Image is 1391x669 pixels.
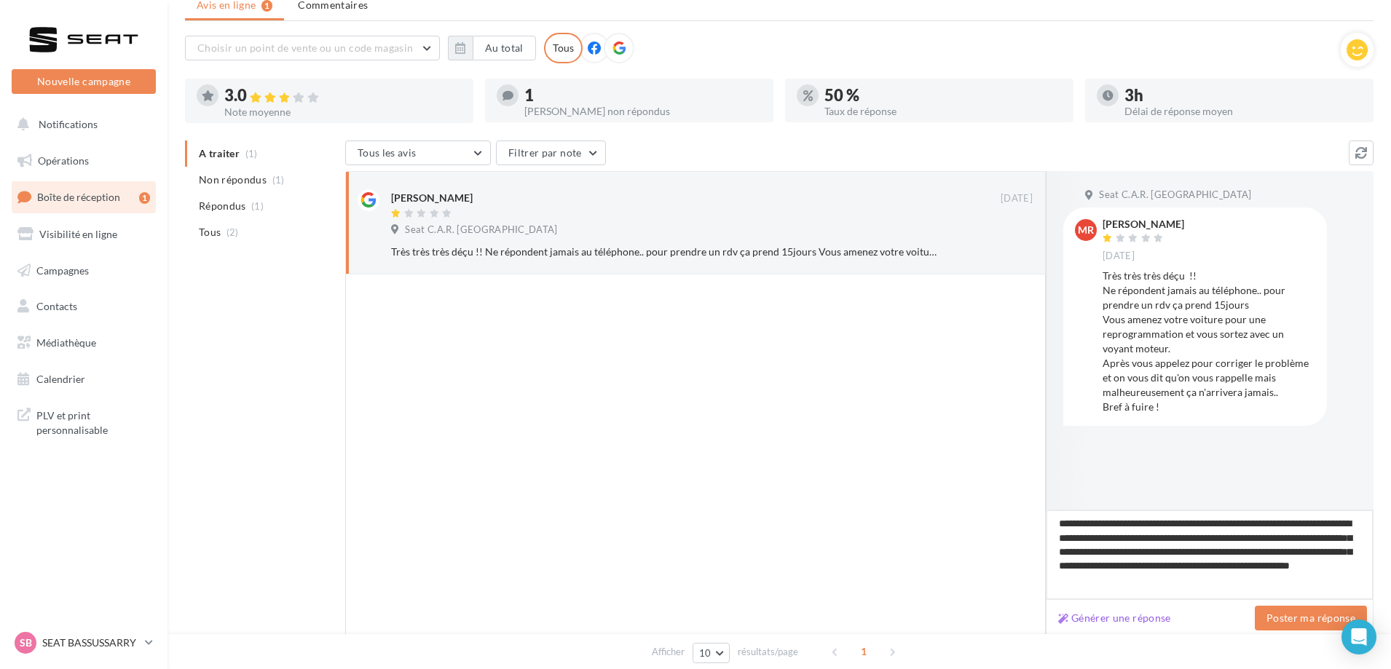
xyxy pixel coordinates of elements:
[1052,609,1177,627] button: Générer une réponse
[226,226,239,238] span: (2)
[1103,250,1135,263] span: [DATE]
[358,146,417,159] span: Tous les avis
[12,629,156,657] a: SB SEAT BASSUSSARRY
[36,336,96,349] span: Médiathèque
[224,87,462,104] div: 3.0
[738,645,798,659] span: résultats/page
[39,118,98,130] span: Notifications
[1103,269,1315,414] div: Très très très déçu !! Ne répondent jamais au téléphone.. pour prendre un rdv ça prend 15jours Vo...
[524,106,762,116] div: [PERSON_NAME] non répondus
[199,173,267,187] span: Non répondus
[1255,606,1367,630] button: Poster ma réponse
[852,640,875,663] span: 1
[36,264,89,276] span: Campagnes
[36,373,85,385] span: Calendrier
[652,645,685,659] span: Afficher
[824,87,1062,103] div: 50 %
[1124,87,1362,103] div: 3h
[391,245,938,259] div: Très très très déçu !! Ne répondent jamais au téléphone.. pour prendre un rdv ça prend 15jours Vo...
[1078,223,1094,237] span: mr
[272,174,285,186] span: (1)
[9,400,159,443] a: PLV et print personnalisable
[42,636,139,650] p: SEAT BASSUSSARRY
[448,36,536,60] button: Au total
[9,109,153,140] button: Notifications
[699,647,712,659] span: 10
[473,36,536,60] button: Au total
[496,140,606,165] button: Filtrer par note
[9,256,159,286] a: Campagnes
[251,200,264,212] span: (1)
[9,291,159,322] a: Contacts
[524,87,762,103] div: 1
[36,300,77,312] span: Contacts
[36,405,150,437] span: PLV et print personnalisable
[185,36,440,60] button: Choisir un point de vente ou un code magasin
[9,364,159,395] a: Calendrier
[9,146,159,176] a: Opérations
[12,69,156,94] button: Nouvelle campagne
[139,192,150,204] div: 1
[38,154,89,167] span: Opérations
[9,181,159,213] a: Boîte de réception1
[199,225,221,240] span: Tous
[345,140,491,165] button: Tous les avis
[1124,106,1362,116] div: Délai de réponse moyen
[405,223,557,237] span: Seat C.A.R. [GEOGRAPHIC_DATA]
[197,41,413,54] span: Choisir un point de vente ou un code magasin
[9,328,159,358] a: Médiathèque
[1341,619,1376,654] div: Open Intercom Messenger
[1099,189,1251,202] span: Seat C.A.R. [GEOGRAPHIC_DATA]
[39,228,117,240] span: Visibilité en ligne
[37,191,120,203] span: Boîte de réception
[224,107,462,117] div: Note moyenne
[20,636,32,650] span: SB
[824,106,1062,116] div: Taux de réponse
[693,643,730,663] button: 10
[9,219,159,250] a: Visibilité en ligne
[544,33,583,63] div: Tous
[391,191,473,205] div: [PERSON_NAME]
[1103,219,1184,229] div: [PERSON_NAME]
[199,199,246,213] span: Répondus
[1001,192,1033,205] span: [DATE]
